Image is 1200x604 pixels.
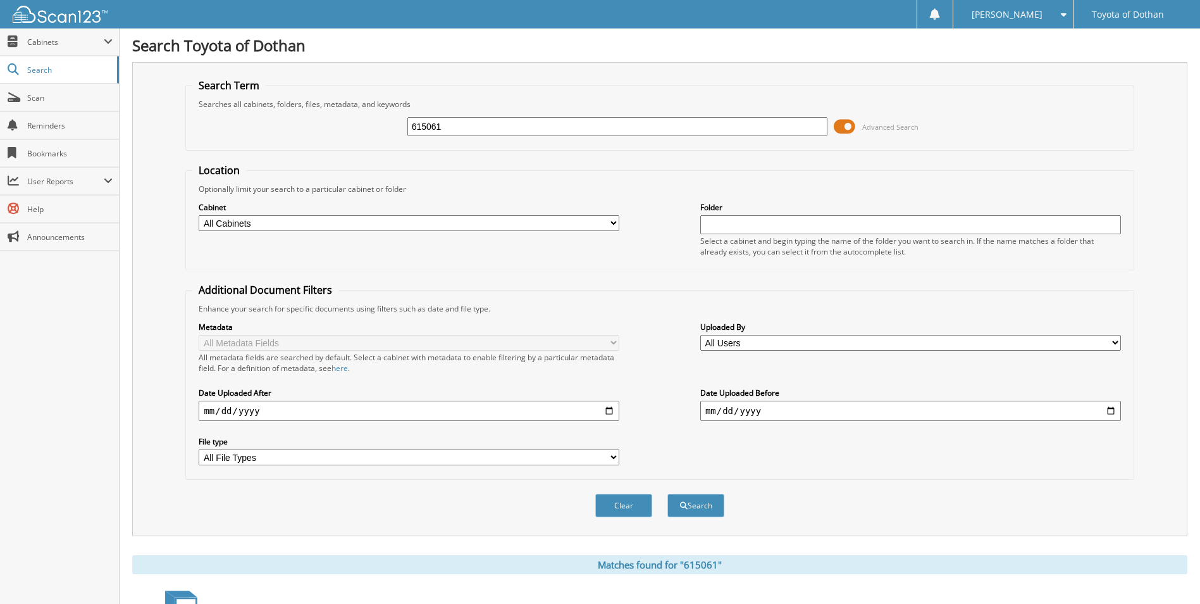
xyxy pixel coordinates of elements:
span: Toyota of Dothan [1092,11,1164,18]
span: Advanced Search [862,122,919,132]
span: Bookmarks [27,148,113,159]
div: Matches found for "615061" [132,555,1187,574]
span: Cabinets [27,37,104,47]
label: Metadata [199,322,619,332]
span: Announcements [27,232,113,242]
a: here [331,363,348,374]
span: Scan [27,92,113,103]
label: Cabinet [199,202,619,213]
label: File type [199,436,619,447]
span: Reminders [27,120,113,131]
legend: Search Term [192,79,266,92]
div: Enhance your search for specific documents using filters such as date and file type. [192,303,1127,314]
legend: Location [192,163,246,177]
div: Select a cabinet and begin typing the name of the folder you want to search in. If the name match... [700,236,1121,257]
label: Folder [700,202,1121,213]
img: scan123-logo-white.svg [13,6,108,23]
button: Search [667,494,724,517]
input: end [700,401,1121,421]
div: Optionally limit your search to a particular cabinet or folder [192,184,1127,194]
button: Clear [595,494,652,517]
label: Uploaded By [700,322,1121,332]
span: Search [27,65,111,75]
span: User Reports [27,176,104,187]
span: [PERSON_NAME] [972,11,1042,18]
div: All metadata fields are searched by default. Select a cabinet with metadata to enable filtering b... [199,352,619,374]
span: Help [27,204,113,215]
input: start [199,401,619,421]
label: Date Uploaded Before [700,387,1121,398]
h1: Search Toyota of Dothan [132,35,1187,56]
legend: Additional Document Filters [192,283,338,297]
label: Date Uploaded After [199,387,619,398]
div: Searches all cabinets, folders, files, metadata, and keywords [192,99,1127,110]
